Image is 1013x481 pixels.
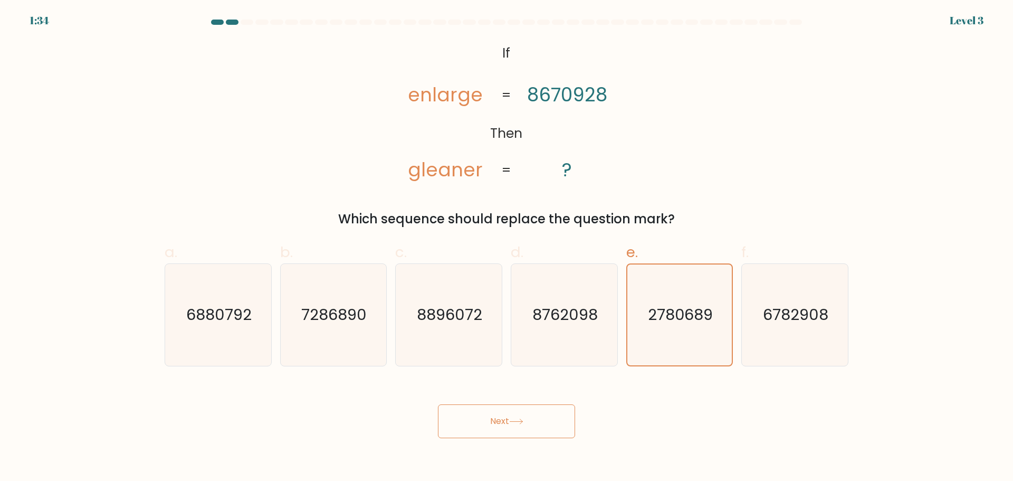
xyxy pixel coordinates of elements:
text: 8762098 [532,304,598,325]
tspan: 8670928 [527,82,607,108]
div: Level 3 [950,13,983,29]
span: f. [741,242,749,262]
span: a. [165,242,177,262]
text: 7286890 [302,304,367,325]
span: d. [511,242,523,262]
text: 2780689 [648,304,713,325]
div: 1:34 [30,13,49,29]
text: 6782908 [763,304,829,325]
tspan: enlarge [408,82,483,108]
span: e. [626,242,638,262]
span: c. [395,242,407,262]
tspan: gleaner [408,157,483,183]
text: 8896072 [417,304,483,325]
tspan: Then [491,125,523,143]
div: Which sequence should replace the question mark? [171,210,842,229]
button: Next [438,404,575,438]
tspan: = [502,161,511,180]
tspan: ? [562,157,572,183]
span: b. [280,242,293,262]
text: 6880792 [186,304,252,325]
svg: @import url('[URL][DOMAIN_NAME]); [389,40,624,184]
tspan: If [503,44,511,62]
tspan: = [502,86,511,105]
